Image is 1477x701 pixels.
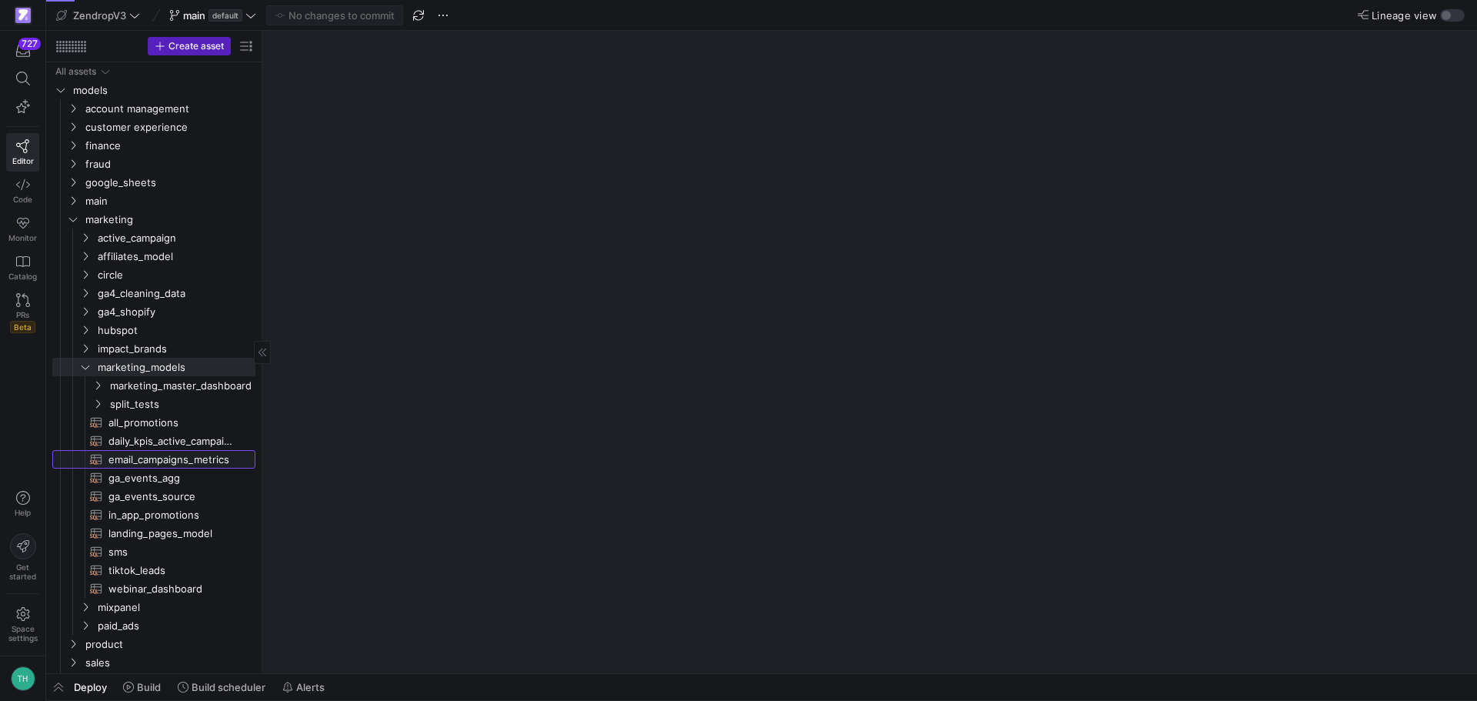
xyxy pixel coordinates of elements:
[85,636,253,653] span: product
[6,600,39,649] a: Spacesettings
[13,508,32,517] span: Help
[108,562,238,579] span: tiktok_leads​​​​​​​​​​
[6,210,39,249] a: Monitor
[192,681,265,693] span: Build scheduler
[98,617,253,635] span: paid_ads
[52,173,255,192] div: Press SPACE to select this row.
[52,506,255,524] div: Press SPACE to select this row.
[74,681,107,693] span: Deploy
[98,340,253,358] span: impact_brands
[148,37,231,55] button: Create asset
[85,155,253,173] span: fraud
[85,119,253,136] span: customer experience
[52,339,255,358] div: Press SPACE to select this row.
[9,562,36,581] span: Get started
[52,487,255,506] div: Press SPACE to select this row.
[52,432,255,450] a: daily_kpis_active_campaign_tags​​​​​​​​​​
[116,674,168,700] button: Build
[108,414,238,432] span: all_promotions​​​​​​​​​​
[98,248,253,265] span: affiliates_model
[52,450,255,469] div: Press SPACE to select this row.
[52,284,255,302] div: Press SPACE to select this row.
[8,233,37,242] span: Monitor
[165,5,260,25] button: maindefault
[52,506,255,524] a: in_app_promotions​​​​​​​​​​
[52,155,255,173] div: Press SPACE to select this row.
[52,616,255,635] div: Press SPACE to select this row.
[6,2,39,28] a: https://storage.googleapis.com/y42-prod-data-exchange/images/qZXOSqkTtPuVcXVzF40oUlM07HVTwZXfPK0U...
[52,413,255,432] div: Press SPACE to select this row.
[52,229,255,247] div: Press SPACE to select this row.
[52,524,255,542] div: Press SPACE to select this row.
[110,377,253,395] span: marketing_master_dashboard
[98,266,253,284] span: circle
[98,229,253,247] span: active_campaign
[52,469,255,487] a: ga_events_agg​​​​​​​​​​
[10,321,35,333] span: Beta
[108,432,238,450] span: daily_kpis_active_campaign_tags​​​​​​​​​​
[6,484,39,524] button: Help
[8,624,38,643] span: Space settings
[55,66,96,77] div: All assets
[73,9,126,22] span: ZendropV3
[6,287,39,339] a: PRsBeta
[6,37,39,65] button: 727
[85,100,253,118] span: account management
[168,41,224,52] span: Create asset
[52,247,255,265] div: Press SPACE to select this row.
[52,192,255,210] div: Press SPACE to select this row.
[1372,9,1437,22] span: Lineage view
[98,322,253,339] span: hubspot
[6,249,39,287] a: Catalog
[183,9,205,22] span: main
[73,82,253,99] span: models
[52,99,255,118] div: Press SPACE to select this row.
[18,38,41,50] div: 727
[15,8,31,23] img: https://storage.googleapis.com/y42-prod-data-exchange/images/qZXOSqkTtPuVcXVzF40oUlM07HVTwZXfPK0U...
[108,543,238,561] span: sms​​​​​​​​​​
[98,285,253,302] span: ga4_cleaning_data
[12,156,34,165] span: Editor
[85,654,253,672] span: sales
[6,172,39,210] a: Code
[13,195,32,204] span: Code
[52,653,255,672] div: Press SPACE to select this row.
[52,579,255,598] a: webinar_dashboard​​​​​​​​​​
[85,192,253,210] span: main
[108,580,238,598] span: webinar_dashboard​​​​​​​​​​
[52,469,255,487] div: Press SPACE to select this row.
[85,211,253,229] span: marketing
[98,359,253,376] span: marketing_models
[52,81,255,99] div: Press SPACE to select this row.
[52,432,255,450] div: Press SPACE to select this row.
[6,663,39,695] button: TH
[8,272,37,281] span: Catalog
[6,133,39,172] a: Editor
[52,450,255,469] a: email_campaigns_metrics​​​​​​​​​​
[108,469,238,487] span: ga_events_agg​​​​​​​​​​
[52,118,255,136] div: Press SPACE to select this row.
[52,136,255,155] div: Press SPACE to select this row.
[52,542,255,561] a: sms​​​​​​​​​​
[275,674,332,700] button: Alerts
[52,579,255,598] div: Press SPACE to select this row.
[52,62,255,81] div: Press SPACE to select this row.
[52,524,255,542] a: landing_pages_model​​​​​​​​​​
[208,9,242,22] span: default
[171,674,272,700] button: Build scheduler
[52,413,255,432] a: all_promotions​​​​​​​​​​
[52,5,144,25] button: ZendropV3
[110,396,253,413] span: split_tests
[16,310,29,319] span: PRs
[52,321,255,339] div: Press SPACE to select this row.
[108,506,238,524] span: in_app_promotions​​​​​​​​​​
[52,542,255,561] div: Press SPACE to select this row.
[98,303,253,321] span: ga4_shopify
[52,302,255,321] div: Press SPACE to select this row.
[108,488,238,506] span: ga_events_source​​​​​​​​​​
[98,599,253,616] span: mixpanel
[52,395,255,413] div: Press SPACE to select this row.
[52,635,255,653] div: Press SPACE to select this row.
[11,666,35,691] div: TH
[85,174,253,192] span: google_sheets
